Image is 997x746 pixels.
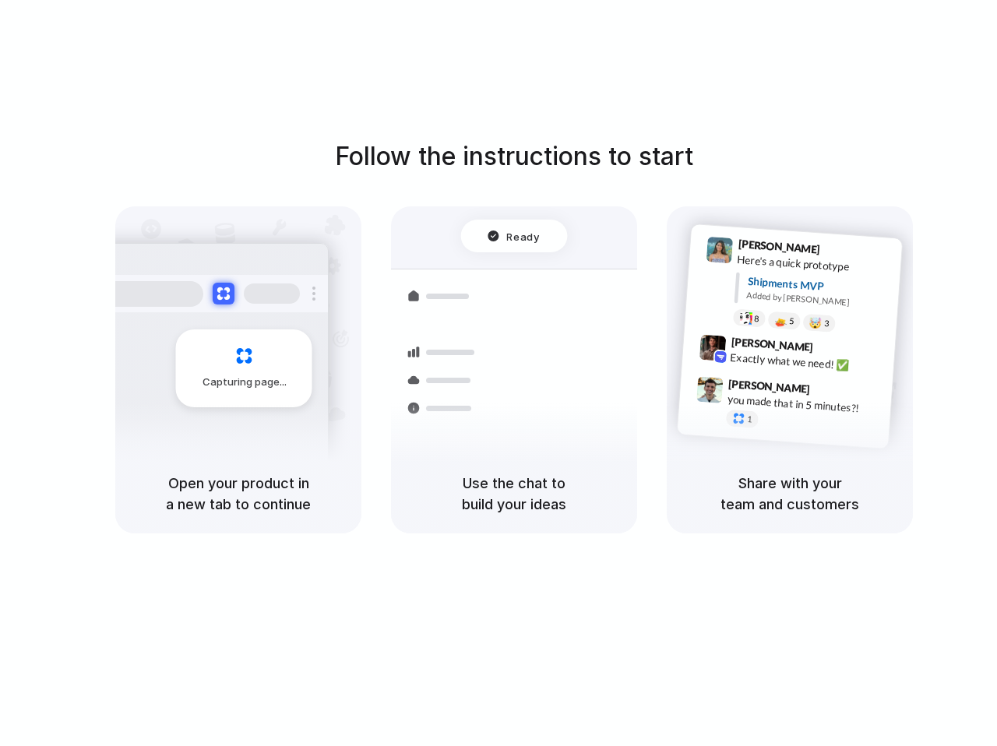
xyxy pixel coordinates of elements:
[815,382,847,401] span: 9:47 AM
[685,473,894,515] h5: Share with your team and customers
[754,315,759,323] span: 8
[730,349,886,375] div: Exactly what we need! ✅
[134,473,343,515] h5: Open your product in a new tab to continue
[825,243,857,262] span: 9:41 AM
[746,289,890,311] div: Added by [PERSON_NAME]
[824,319,830,328] span: 3
[747,273,891,299] div: Shipments MVP
[507,228,540,244] span: Ready
[410,473,618,515] h5: Use the chat to build your ideas
[737,252,893,278] div: Here's a quick prototype
[818,340,850,359] span: 9:42 AM
[809,317,823,329] div: 🤯
[738,235,820,258] span: [PERSON_NAME]
[335,138,693,175] h1: Follow the instructions to start
[727,391,883,417] div: you made that in 5 minutes?!
[731,333,813,356] span: [PERSON_NAME]
[789,317,794,325] span: 5
[203,375,289,390] span: Capturing page
[747,415,752,424] span: 1
[728,375,811,398] span: [PERSON_NAME]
